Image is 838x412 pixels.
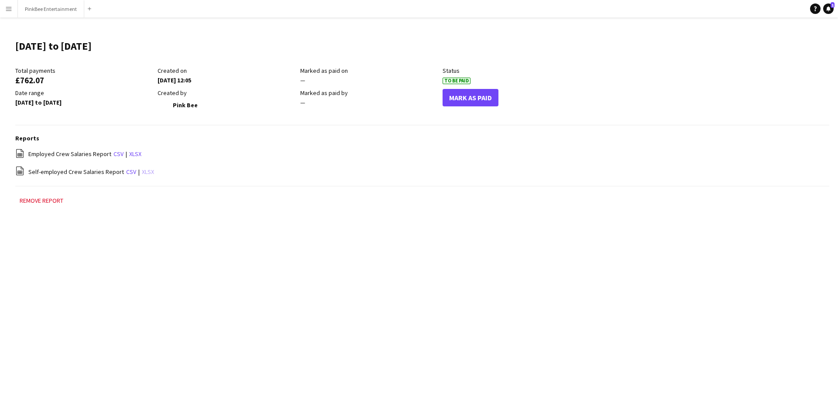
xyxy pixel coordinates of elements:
[129,150,141,158] a: xlsx
[300,76,305,84] span: —
[158,99,295,112] div: Pink Bee
[15,40,92,53] h1: [DATE] to [DATE]
[15,134,829,142] h3: Reports
[15,99,153,106] div: [DATE] to [DATE]
[126,168,136,176] a: csv
[300,99,305,106] span: —
[443,78,471,84] span: To Be Paid
[300,89,438,97] div: Marked as paid by
[142,168,154,176] a: xlsx
[443,67,580,75] div: Status
[15,195,68,206] button: Remove report
[158,67,295,75] div: Created on
[831,2,835,8] span: 1
[28,168,124,176] span: Self-employed Crew Salaries Report
[158,76,295,84] div: [DATE] 12:05
[15,76,153,84] div: £762.07
[443,89,498,106] button: Mark As Paid
[15,166,829,177] div: |
[15,67,153,75] div: Total payments
[158,89,295,97] div: Created by
[15,89,153,97] div: Date range
[300,67,438,75] div: Marked as paid on
[823,3,834,14] a: 1
[15,149,829,160] div: |
[18,0,84,17] button: PinkBee Entertainment
[113,150,124,158] a: csv
[28,150,111,158] span: Employed Crew Salaries Report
